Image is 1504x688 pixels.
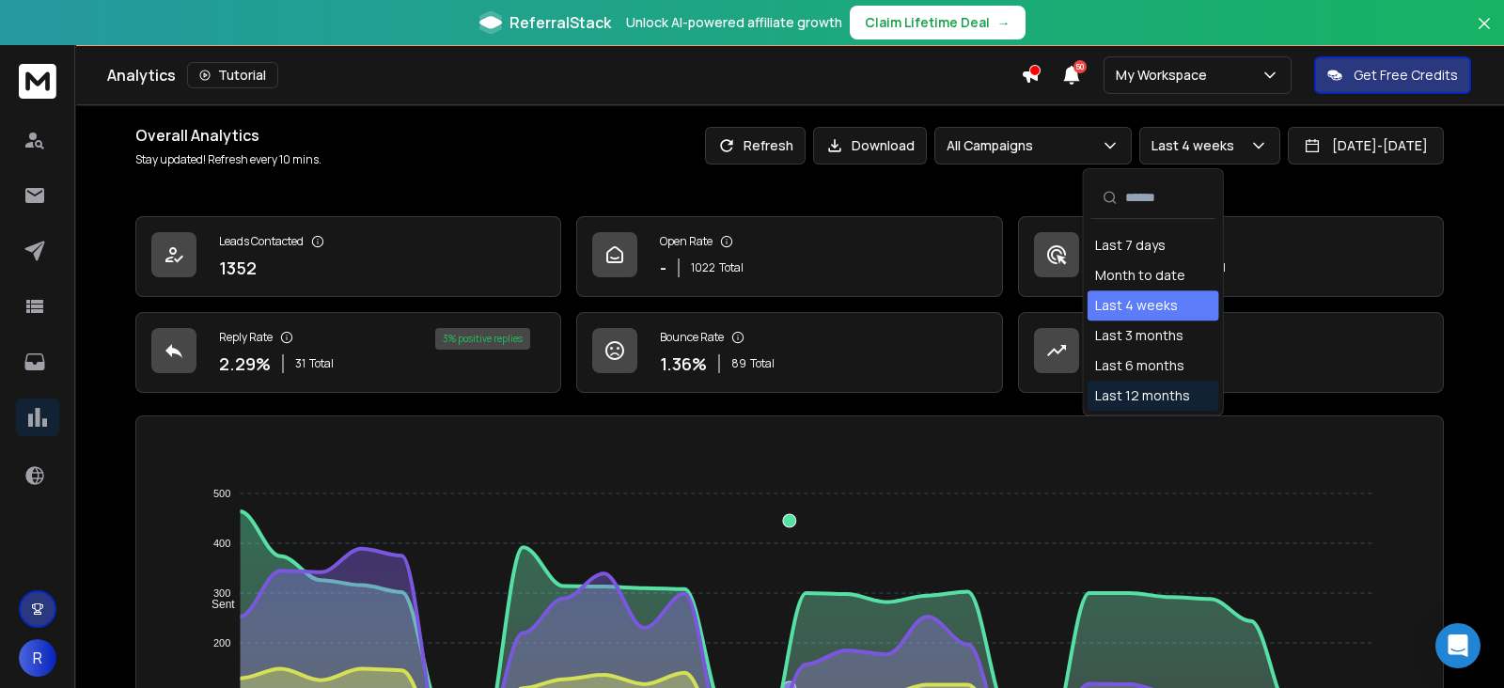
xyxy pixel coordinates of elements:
p: My Workspace [1116,66,1214,85]
a: Reply Rate2.29%31Total3% positive replies [135,312,561,393]
p: Download [852,136,915,155]
p: Reply Rate [219,330,273,345]
span: 89 [731,356,746,371]
div: 3 % positive replies [435,328,530,350]
p: Open Rate [660,234,713,249]
p: Leads Contacted [219,234,304,249]
tspan: 200 [213,637,230,649]
button: Claim Lifetime Deal→ [850,6,1026,39]
a: Bounce Rate1.36%89Total [576,312,1002,393]
p: Bounce Rate [660,330,724,345]
button: R [19,639,56,677]
tspan: 400 [213,538,230,549]
button: Download [813,127,927,164]
div: Analytics [107,62,1021,88]
div: Last 3 months [1095,326,1183,345]
tspan: 300 [213,587,230,599]
span: ReferralStack [509,11,611,34]
span: Total [719,260,744,275]
h1: Overall Analytics [135,124,321,147]
div: Last 6 months [1095,356,1184,375]
tspan: 500 [213,488,230,499]
button: Get Free Credits [1314,56,1471,94]
span: Sent [197,598,235,611]
button: [DATE]-[DATE] [1288,127,1444,164]
a: Leads Contacted1352 [135,216,561,297]
p: Last 4 weeks [1151,136,1242,155]
p: Get Free Credits [1354,66,1458,85]
span: Total [750,356,775,371]
span: 31 [295,356,305,371]
div: Month to date [1095,266,1185,285]
span: 1022 [691,260,715,275]
div: Last 7 days [1095,236,1166,255]
p: All Campaigns [947,136,1041,155]
p: 1.36 % [660,351,707,377]
div: Last 12 months [1095,386,1190,405]
div: Last 4 weeks [1095,296,1178,315]
a: Open Rate-1022Total [576,216,1002,297]
p: 2.29 % [219,351,271,377]
div: Open Intercom Messenger [1435,623,1480,668]
p: Stay updated! Refresh every 10 mins. [135,152,321,167]
button: Refresh [705,127,806,164]
a: Opportunities1$100 [1018,312,1444,393]
p: 1352 [219,255,257,281]
button: Tutorial [187,62,278,88]
span: 50 [1073,60,1087,73]
span: → [997,13,1010,32]
a: Click Rate13.31%125Total [1018,216,1444,297]
button: Close banner [1472,11,1496,56]
p: Refresh [744,136,793,155]
p: - [660,255,666,281]
span: Total [309,356,334,371]
p: Unlock AI-powered affiliate growth [626,13,842,32]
